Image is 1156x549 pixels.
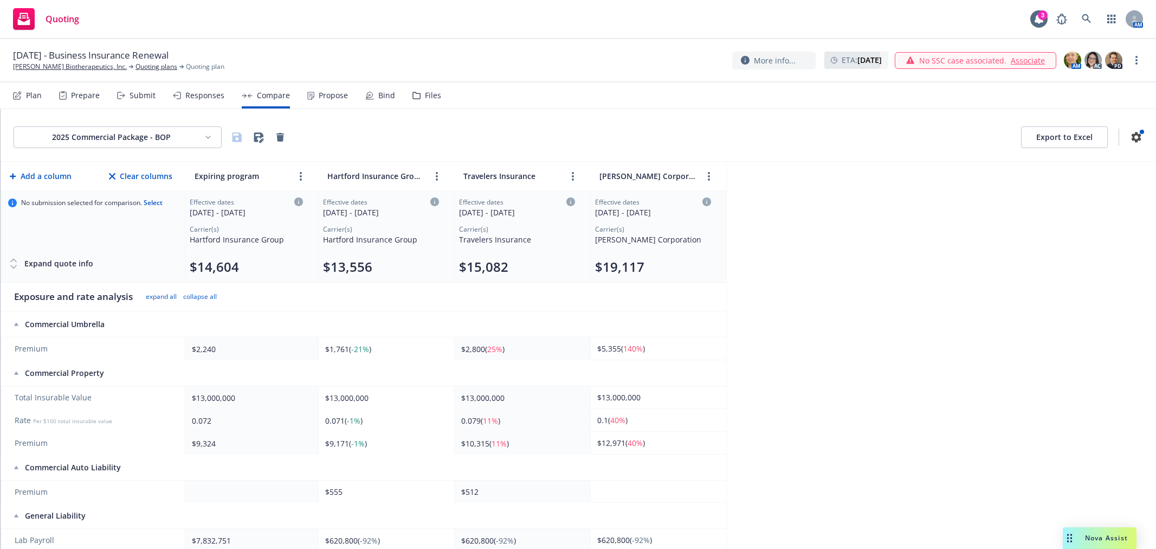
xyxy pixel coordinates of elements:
span: 0.071 ( ) [325,416,363,426]
span: Rate [15,415,174,426]
div: Total premium (click to edit billing info) [595,258,711,276]
div: General Liability [14,510,175,521]
div: Hartford Insurance Group [323,234,439,245]
div: Click to edit column carrier quote details [323,197,439,218]
div: Total premium (click to edit billing info) [459,258,575,276]
span: 140% [623,343,643,354]
div: Plan [26,91,42,100]
div: Compare [257,91,290,100]
a: Quoting [9,4,83,34]
span: $1,761 ( ) [325,344,371,354]
span: 25% [487,344,502,354]
div: Responses [185,91,224,100]
div: Propose [319,91,348,100]
img: photo [1064,52,1081,69]
button: $19,117 [595,258,644,276]
div: [PERSON_NAME] Corporation [595,234,711,245]
div: Bind [378,91,395,100]
button: expand all [146,292,177,301]
button: collapse all [183,292,217,301]
span: Premium [15,343,174,354]
div: $2,240 [192,343,307,355]
span: -92% [496,535,514,546]
span: 11% [483,416,498,426]
div: Travelers Insurance [459,234,575,245]
span: -92% [360,535,378,546]
span: $620,800 ( ) [597,535,652,545]
span: 40% [628,438,643,448]
span: 40% [610,415,625,425]
div: Files [425,91,441,100]
a: Report a Bug [1051,8,1073,30]
a: [PERSON_NAME] Biotherapeutics, Inc. [13,62,127,72]
a: more [294,170,307,183]
div: $512 [461,486,579,497]
span: ETA : [842,54,882,66]
span: No submission selected for comparison. [21,199,163,207]
a: Search [1076,8,1097,30]
span: More info... [754,55,796,66]
span: -92% [632,535,650,545]
a: Switch app [1101,8,1122,30]
div: Carrier(s) [190,225,303,234]
div: [DATE] - [DATE] [323,207,439,218]
div: $13,000,000 [192,392,307,404]
div: $555 [325,486,443,497]
span: $2,800 ( ) [461,344,505,354]
div: Commercial Auto Liability [14,462,175,473]
span: $620,800 ( ) [461,535,516,546]
button: Expand quote info [8,253,93,274]
a: Quoting plans [135,62,177,72]
span: $12,971 ( ) [597,438,645,448]
div: Exposure and rate analysis [14,290,133,303]
div: Click to edit column carrier quote details [459,197,575,218]
span: 0.079 ( ) [461,416,500,426]
button: $13,556 [323,258,372,276]
span: -1% [351,438,365,449]
a: more [430,170,443,183]
button: Export to Excel [1021,126,1108,148]
div: Total premium (click to edit billing info) [323,258,439,276]
div: Commercial Umbrella [14,319,175,330]
div: Effective dates [323,197,439,207]
span: 0.1 ( ) [597,415,628,425]
input: Hartford Insurance Group [325,168,426,184]
span: $9,171 ( ) [325,438,367,449]
a: more [1130,54,1143,67]
div: Effective dates [190,197,303,207]
span: [DATE] - Business Insurance Renewal [13,49,169,62]
span: $620,800 ( ) [325,535,380,546]
button: more [702,170,715,183]
span: Per $100 total insurable value [33,417,112,425]
span: -1% [347,416,360,426]
span: $10,315 ( ) [461,438,509,449]
span: Lab Payroll [15,535,174,546]
input: W.R. Berkley Corporation [597,168,698,184]
a: more [566,170,579,183]
a: Associate [1011,55,1045,66]
img: photo [1084,52,1102,69]
input: Expiring program [192,168,290,184]
span: No SSC case associated. [919,55,1006,66]
span: Premium [15,487,174,497]
div: Submit [130,91,156,100]
span: Nova Assist [1085,533,1128,542]
button: Nova Assist [1063,527,1136,549]
div: 3 [1038,10,1048,20]
div: [DATE] - [DATE] [190,207,303,218]
div: [DATE] - [DATE] [459,207,575,218]
button: $15,082 [459,258,508,276]
span: Quoting [46,15,79,23]
button: $14,604 [190,258,239,276]
div: $13,000,000 [461,392,579,404]
div: Click to edit column carrier quote details [595,197,711,218]
div: Drag to move [1063,527,1076,549]
button: 2025 Commercial Package - BOP [14,126,222,148]
span: -21% [351,344,369,354]
span: 11% [492,438,507,449]
div: $9,324 [192,438,307,449]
